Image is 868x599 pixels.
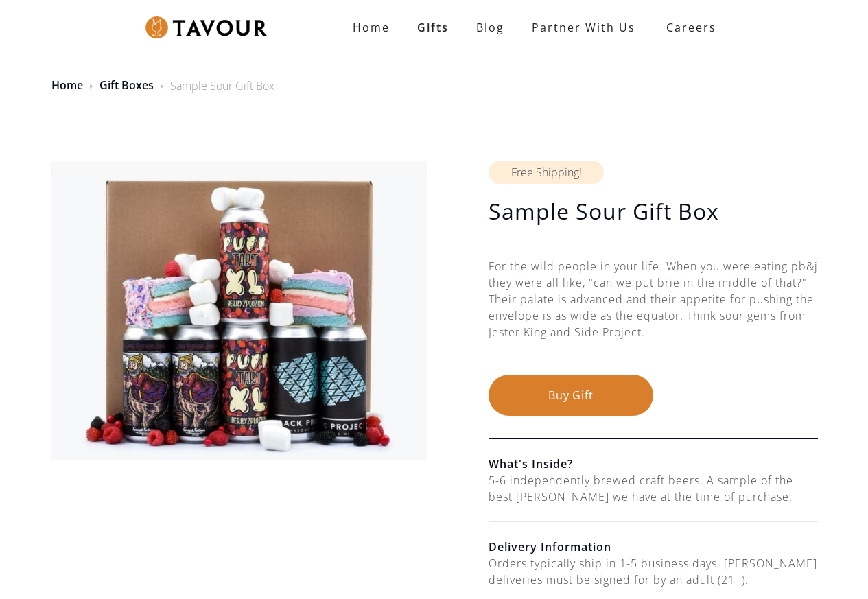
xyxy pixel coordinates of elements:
h1: Sample Sour Gift Box [489,198,818,225]
strong: Careers [666,14,716,41]
div: Free Shipping! [489,161,604,184]
a: Gifts [403,14,462,41]
button: Buy Gift [489,375,653,416]
a: Careers [649,8,727,47]
a: Home [339,14,403,41]
h6: What's Inside? [489,456,818,472]
div: For the wild people in your life. When you were eating pb&j they were all like, "can we put brie ... [489,258,818,375]
a: Blog [462,14,518,41]
a: Home [51,78,83,93]
a: Gift Boxes [99,78,154,93]
a: partner with us [518,14,649,41]
h6: Delivery Information [489,539,818,555]
div: Sample Sour Gift Box [170,78,274,94]
div: 5-6 independently brewed craft beers. A sample of the best [PERSON_NAME] we have at the time of p... [489,472,818,505]
strong: Home [353,20,390,35]
div: Orders typically ship in 1-5 business days. [PERSON_NAME] deliveries must be signed for by an adu... [489,555,818,588]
